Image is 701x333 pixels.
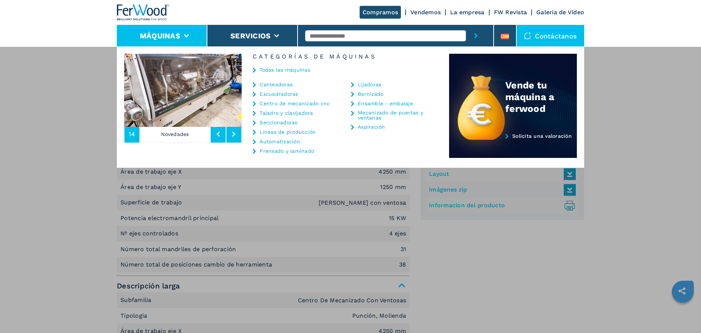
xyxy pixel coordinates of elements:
[360,6,401,19] a: Compramos
[260,120,297,125] a: Seccionadoras
[524,32,531,39] img: Contáctanos
[450,9,484,16] a: La empresa
[117,4,169,20] img: Ferwood
[449,133,577,158] a: Solicita una valoración
[260,148,314,154] a: Prensado y laminado
[536,9,584,16] a: Galeria de Video
[358,91,383,97] a: Barnizado
[410,9,441,16] a: Vendemos
[494,9,527,16] a: FW Revista
[517,25,584,47] div: Contáctanos
[242,54,449,60] h6: Categorías de máquinas
[260,110,313,116] a: Taladro y clavijadora
[260,101,330,106] a: Centro de mecanizado cnc
[260,91,298,97] a: Escuadradoras
[466,25,486,47] button: submit-button
[358,124,385,129] a: Aspiración
[124,54,242,127] img: image
[129,131,135,137] span: 14
[260,129,316,135] a: Líneas de producción
[230,31,271,40] button: Servicios
[260,82,292,87] a: Canteadoras
[242,54,359,127] img: image
[358,82,381,87] a: Lijadoras
[358,101,413,106] a: Ensamble - embalaje
[260,67,310,72] a: Todas las máquinas
[358,110,431,120] a: Mecanizado de puertas y ventanas
[140,31,180,40] button: Máquinas
[505,79,577,114] div: Vende tu máquina a ferwood
[139,126,211,143] p: Novedades
[260,139,300,144] a: Automatización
